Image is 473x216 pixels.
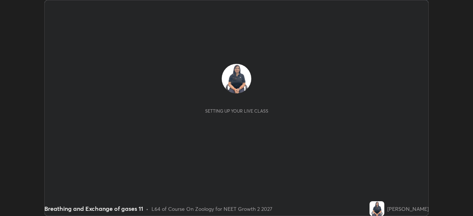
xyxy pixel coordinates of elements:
img: 62671c3b5aa1430591d40916ca8a771e.jpg [222,64,251,93]
div: L64 of Course On Zoology for NEET Growth 2 2027 [152,205,272,213]
div: Setting up your live class [205,108,268,114]
img: 62671c3b5aa1430591d40916ca8a771e.jpg [370,201,384,216]
div: [PERSON_NAME] [387,205,429,213]
div: Breathing and Exchange of gases 11 [44,204,143,213]
div: • [146,205,149,213]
